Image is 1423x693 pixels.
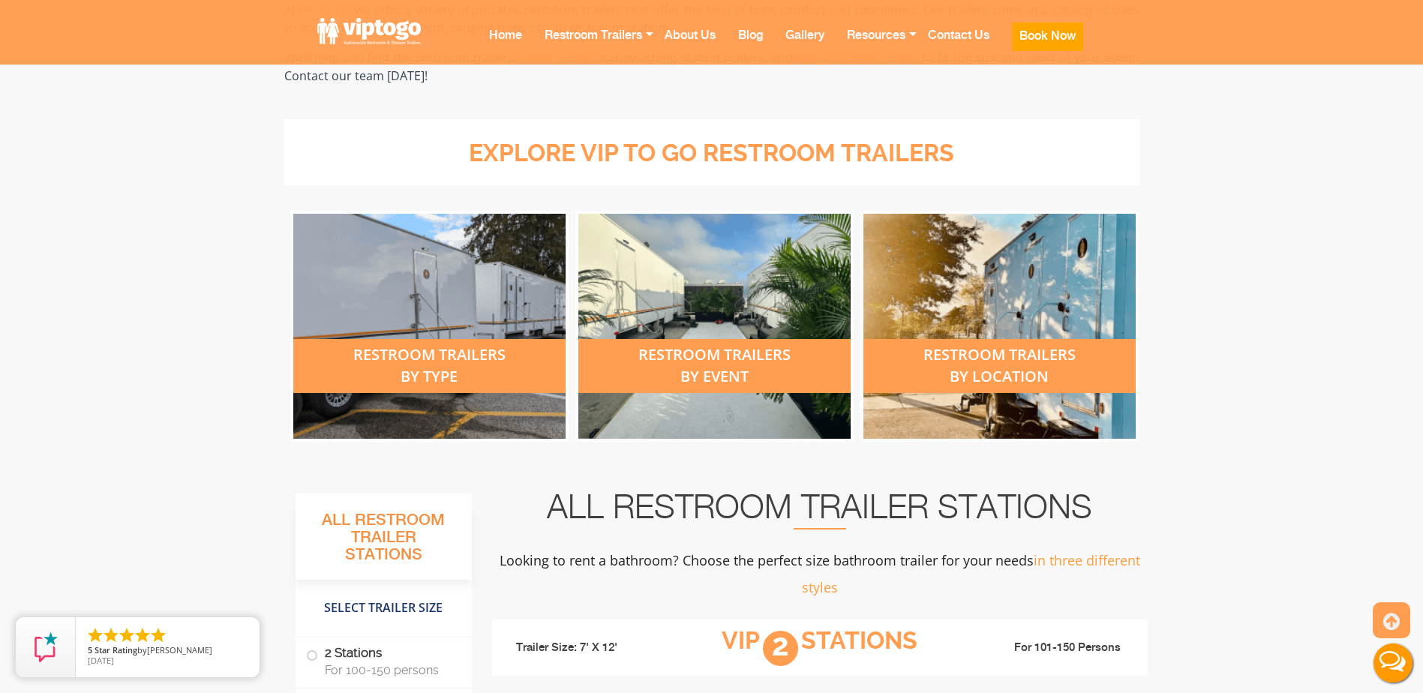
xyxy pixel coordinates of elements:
[305,140,1118,166] h3: explore vip to go restroom trailers
[977,640,1137,656] li: For 101-150 Persons
[102,626,120,644] li: 
[118,626,136,644] li: 
[863,339,1136,393] div: restroom trailers by location
[662,628,976,669] h3: VIP Stations
[836,16,917,75] a: Resources
[492,493,1148,529] h2: All Restroom Trailer Stations
[296,586,472,630] h4: Select Trailer Size
[503,627,663,670] li: Trailer Size: 7' X 12'
[1001,16,1094,83] a: Book Now
[325,663,454,677] span: For 100-150 persons
[763,631,798,666] span: 2
[88,655,114,666] span: [DATE]
[134,626,152,644] li: 
[578,339,851,393] div: restroom trailers by event
[727,16,774,75] a: Blog
[917,16,1001,75] a: Contact Us
[293,339,566,393] div: restroom trailers by type
[306,637,461,684] label: 2 Stations
[478,16,533,75] a: Home
[88,646,248,656] span: by
[774,16,836,75] a: Gallery
[88,644,92,655] span: 5
[1012,22,1083,51] button: Book Now
[533,16,653,75] a: Restroom Trailers
[86,626,104,644] li: 
[1363,633,1423,693] button: Live Chat
[149,626,167,644] li: 
[95,644,137,655] span: Star Rating
[147,644,212,655] span: [PERSON_NAME]
[492,547,1148,601] p: Looking to rent a bathroom? Choose the perfect size bathroom trailer for your needs
[31,632,61,662] img: Review Rating
[296,507,472,580] h3: All Restroom Trailer Stations
[653,16,727,75] a: About Us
